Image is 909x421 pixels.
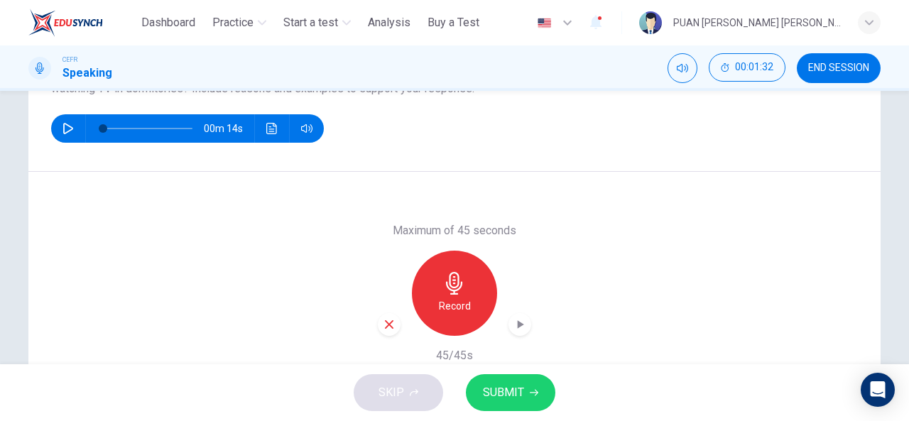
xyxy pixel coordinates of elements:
span: CEFR [62,55,77,65]
button: Click to see the audio transcription [261,114,283,143]
button: Dashboard [136,10,201,35]
img: ELTC logo [28,9,103,37]
span: END SESSION [808,62,869,74]
h6: 45/45s [436,347,473,364]
button: 00:01:32 [709,53,785,82]
span: Practice [212,14,254,31]
button: SUBMIT [466,374,555,411]
span: Dashboard [141,14,195,31]
a: ELTC logo [28,9,136,37]
span: Start a test [283,14,338,31]
h1: Speaking [62,65,112,82]
h6: Maximum of 45 seconds [393,222,516,239]
button: Analysis [362,10,416,35]
h6: Record [439,297,471,315]
span: Buy a Test [428,14,479,31]
div: Hide [709,53,785,83]
div: Open Intercom Messenger [861,373,895,407]
button: Buy a Test [422,10,485,35]
img: Profile picture [639,11,662,34]
div: PUAN [PERSON_NAME] [PERSON_NAME] (IPGM-PENDIDIKANISLAM) [673,14,841,31]
div: Mute [668,53,697,83]
button: Practice [207,10,272,35]
button: END SESSION [797,53,881,83]
img: en [535,18,553,28]
span: 00m 14s [204,114,254,143]
button: Start a test [278,10,356,35]
span: 00:01:32 [735,62,773,73]
span: Analysis [368,14,410,31]
button: Record [412,251,497,336]
span: SUBMIT [483,383,524,403]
